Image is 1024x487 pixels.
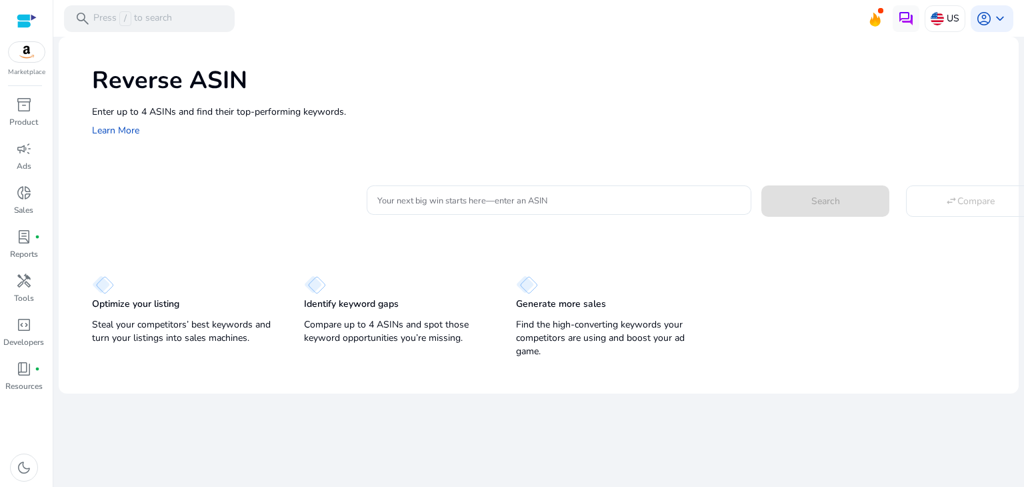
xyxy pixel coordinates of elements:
p: Tools [14,292,34,304]
span: handyman [16,273,32,289]
span: book_4 [16,361,32,377]
a: Learn More [92,124,139,137]
p: Developers [3,336,44,348]
img: diamond.svg [304,276,326,294]
span: search [75,11,91,27]
p: Press to search [93,11,172,26]
span: campaign [16,141,32,157]
h1: Reverse ASIN [92,66,1005,95]
span: inventory_2 [16,97,32,113]
p: Ads [17,160,31,172]
img: us.svg [931,12,944,25]
span: account_circle [976,11,992,27]
span: dark_mode [16,460,32,476]
span: donut_small [16,185,32,201]
p: Sales [14,204,33,216]
img: amazon.svg [9,42,45,62]
span: keyboard_arrow_down [992,11,1008,27]
p: Enter up to 4 ASINs and find their top-performing keywords. [92,105,1005,119]
img: diamond.svg [92,276,114,294]
p: US [947,7,959,30]
p: Generate more sales [516,298,606,311]
img: diamond.svg [516,276,538,294]
p: Compare up to 4 ASINs and spot those keyword opportunities you’re missing. [304,318,489,345]
p: Find the high-converting keywords your competitors are using and boost your ad game. [516,318,701,358]
p: Marketplace [8,67,45,77]
p: Reports [10,248,38,260]
p: Identify keyword gaps [304,298,399,311]
p: Optimize your listing [92,298,179,311]
p: Resources [5,380,43,392]
span: fiber_manual_record [35,234,40,239]
span: / [119,11,131,26]
p: Steal your competitors’ best keywords and turn your listings into sales machines. [92,318,277,345]
span: code_blocks [16,317,32,333]
p: Product [9,116,38,128]
span: lab_profile [16,229,32,245]
span: fiber_manual_record [35,366,40,372]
